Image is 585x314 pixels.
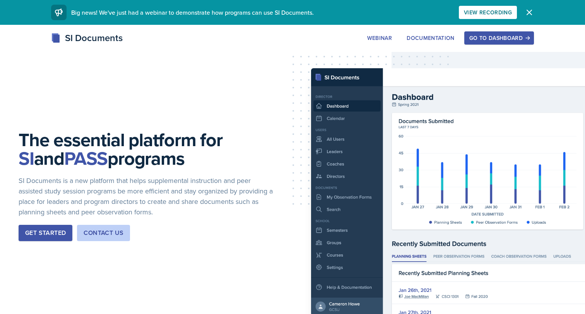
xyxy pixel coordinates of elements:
[51,31,123,45] div: SI Documents
[84,228,123,238] div: Contact Us
[402,31,460,45] button: Documentation
[464,31,534,45] button: Go to Dashboard
[71,8,314,17] span: Big news! We've just had a webinar to demonstrate how programs can use SI Documents.
[367,35,392,41] div: Webinar
[464,9,512,16] div: View Recording
[77,225,130,241] button: Contact Us
[25,228,66,238] div: Get Started
[19,225,72,241] button: Get Started
[469,35,529,41] div: Go to Dashboard
[459,6,517,19] button: View Recording
[362,31,397,45] button: Webinar
[407,35,455,41] div: Documentation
